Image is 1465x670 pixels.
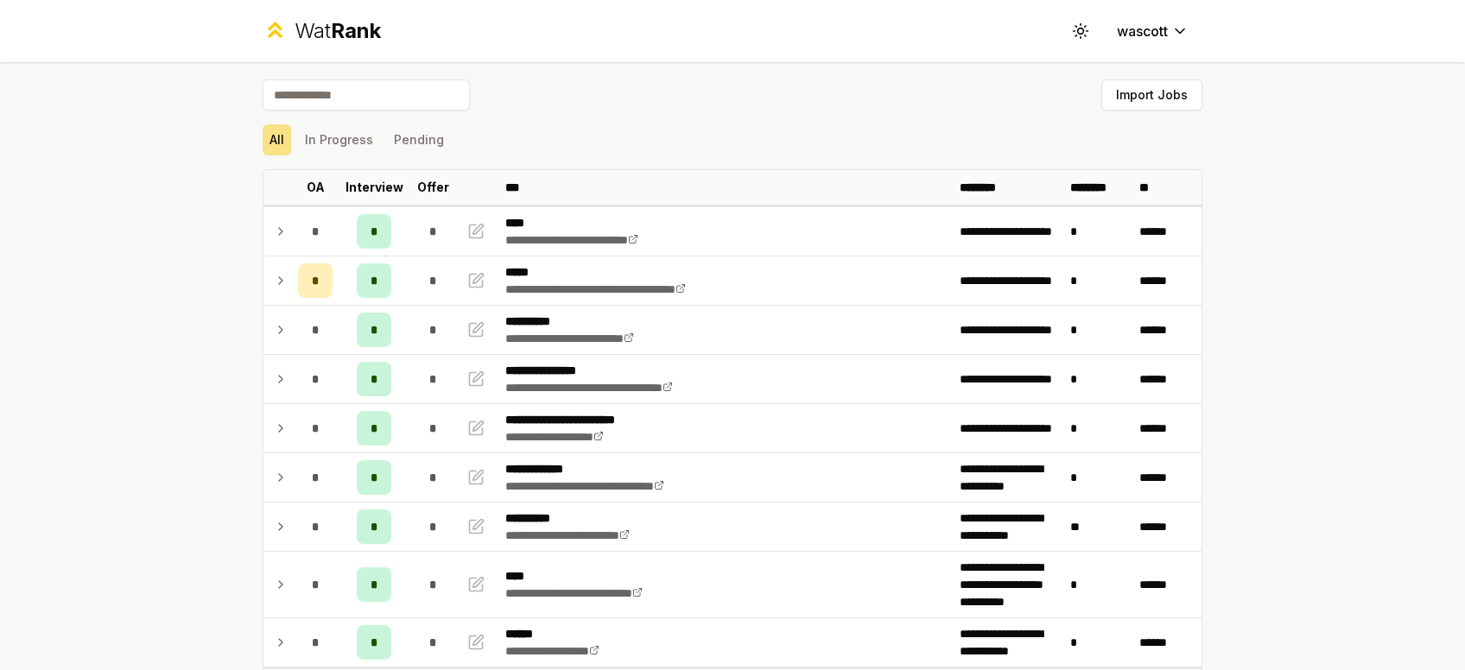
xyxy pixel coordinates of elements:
p: Offer [417,179,449,196]
button: wascott [1103,16,1202,47]
div: Wat [295,17,381,45]
span: wascott [1117,21,1168,41]
a: WatRank [263,17,381,45]
p: OA [307,179,325,196]
button: Import Jobs [1101,79,1202,111]
p: Interview [346,179,403,196]
button: All [263,124,291,155]
span: Rank [331,18,381,43]
button: In Progress [298,124,380,155]
button: Pending [387,124,451,155]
